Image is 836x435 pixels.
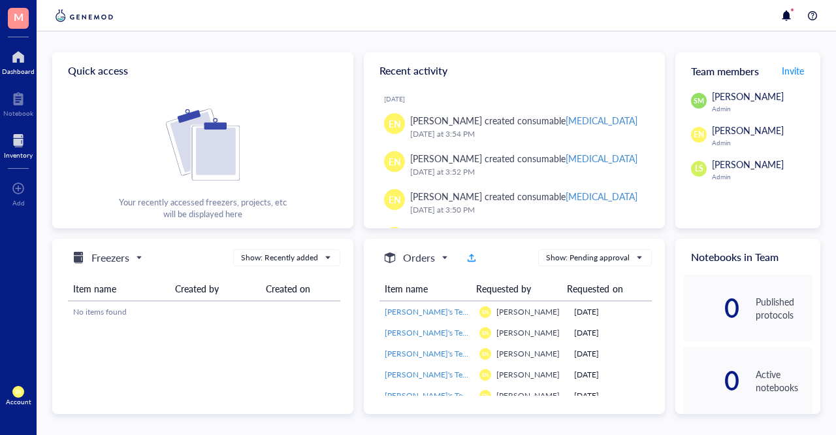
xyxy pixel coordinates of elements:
[546,252,630,264] div: Show: Pending approval
[756,368,812,394] div: Active notebooks
[4,151,33,159] div: Inventory
[410,113,637,128] div: [PERSON_NAME] created consumable
[6,398,31,406] div: Account
[12,199,25,207] div: Add
[566,190,637,203] div: [MEDICAL_DATA]
[712,90,784,103] span: [PERSON_NAME]
[3,109,33,117] div: Notebook
[4,130,33,159] a: Inventory
[385,369,469,381] a: [PERSON_NAME]'s Test Item 2
[410,203,644,217] div: [DATE] at 3:50 PM
[496,327,560,338] span: [PERSON_NAME]
[675,239,820,275] div: Notebooks in Team
[471,277,562,301] th: Requested by
[119,196,287,220] div: Your recently accessed freezers, projects, etc will be displayed here
[379,277,471,301] th: Item name
[385,327,492,338] span: [PERSON_NAME]'s Test Item 2
[385,348,469,360] a: [PERSON_NAME]'s Test Item 2
[52,52,353,89] div: Quick access
[781,60,805,81] button: Invite
[410,165,644,179] div: [DATE] at 3:52 PM
[403,250,435,266] h5: Orders
[574,348,647,360] div: [DATE]
[482,372,489,377] span: EN
[52,8,116,24] img: genemod-logo
[712,124,784,137] span: [PERSON_NAME]
[385,369,492,380] span: [PERSON_NAME]'s Test Item 2
[374,146,654,184] a: EN[PERSON_NAME] created consumable[MEDICAL_DATA][DATE] at 3:52 PM
[385,390,469,402] a: [PERSON_NAME]'s Test Item 2
[675,52,820,89] div: Team members
[496,369,560,380] span: [PERSON_NAME]
[712,158,784,171] span: [PERSON_NAME]
[364,52,665,89] div: Recent activity
[694,129,704,141] span: EN
[385,348,492,359] span: [PERSON_NAME]'s Test Item 2
[695,163,703,175] span: LS
[91,250,129,266] h5: Freezers
[241,252,318,264] div: Show: Recently added
[782,64,804,77] span: Invite
[385,306,469,318] a: [PERSON_NAME]'s Test Item 2
[683,370,740,391] div: 0
[2,67,35,75] div: Dashboard
[496,306,560,317] span: [PERSON_NAME]
[385,306,492,317] span: [PERSON_NAME]'s Test Item 2
[566,114,637,127] div: [MEDICAL_DATA]
[389,192,401,207] span: EN
[3,88,33,117] a: Notebook
[482,309,489,315] span: EN
[374,184,654,222] a: EN[PERSON_NAME] created consumable[MEDICAL_DATA][DATE] at 3:50 PM
[170,277,261,301] th: Created by
[73,306,335,318] div: No items found
[410,189,637,203] div: [PERSON_NAME] created consumable
[385,390,492,401] span: [PERSON_NAME]'s Test Item 2
[712,105,812,113] div: Admin
[482,392,489,398] span: EN
[574,327,647,339] div: [DATE]
[385,327,469,339] a: [PERSON_NAME]'s Test Item 2
[68,277,170,301] th: Item name
[166,109,240,181] img: Cf+DiIyRRx+BTSbnYhsZzE9to3+AfuhVxcka4spAAAAAElFTkSuQmCC
[482,351,489,357] span: EN
[389,116,401,131] span: EN
[574,369,647,381] div: [DATE]
[683,298,740,319] div: 0
[712,139,812,147] div: Admin
[15,389,22,394] span: EN
[14,9,24,25] span: M
[384,95,654,103] div: [DATE]
[389,154,401,169] span: EN
[574,390,647,402] div: [DATE]
[566,152,637,165] div: [MEDICAL_DATA]
[562,277,642,301] th: Requested on
[496,348,560,359] span: [PERSON_NAME]
[496,390,560,401] span: [PERSON_NAME]
[574,306,647,318] div: [DATE]
[712,173,812,181] div: Admin
[261,277,340,301] th: Created on
[482,330,489,336] span: EN
[410,151,637,165] div: [PERSON_NAME] created consumable
[694,96,704,106] span: SM
[2,46,35,75] a: Dashboard
[756,295,812,321] div: Published protocols
[374,108,654,146] a: EN[PERSON_NAME] created consumable[MEDICAL_DATA][DATE] at 3:54 PM
[410,128,644,141] div: [DATE] at 3:54 PM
